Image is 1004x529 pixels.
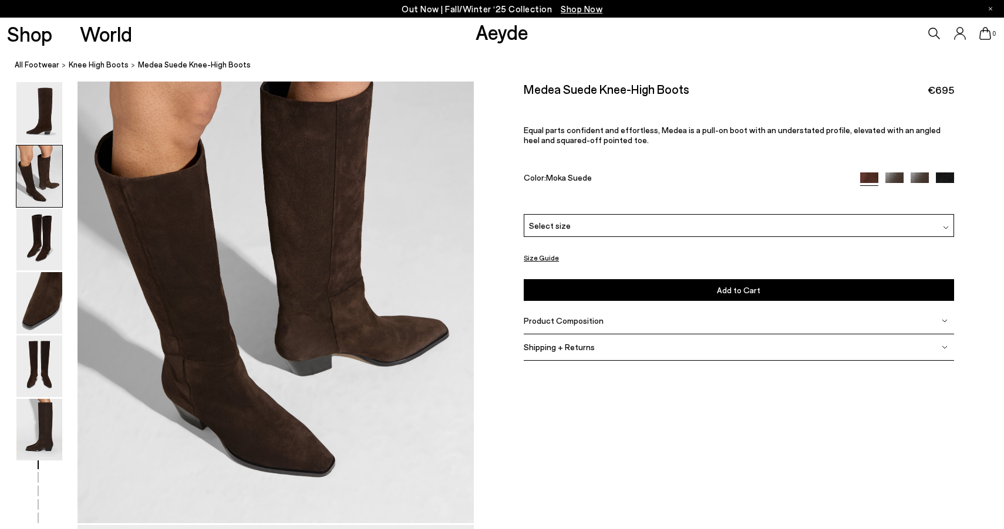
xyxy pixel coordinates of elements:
img: svg%3E [943,225,949,230]
img: svg%3E [942,344,948,350]
img: Medea Suede Knee-High Boots - Image 3 [16,209,62,270]
button: Size Guide [524,250,559,265]
span: €695 [928,83,954,97]
a: World [80,23,132,44]
a: 0 [979,27,991,40]
span: Select size [529,219,571,232]
span: Medea Suede Knee-High Boots [138,59,251,71]
p: Equal parts confident and effortless, Medea is a pull-on boot with an understated profile, elevat... [524,125,954,145]
p: Out Now | Fall/Winter ‘25 Collection [402,2,602,16]
span: Add to Cart [717,285,760,295]
span: 0 [991,30,997,37]
span: Moka Suede [546,172,592,182]
nav: breadcrumb [15,49,1004,82]
span: Shipping + Returns [524,342,595,352]
span: Navigate to /collections/new-in [561,4,602,14]
h2: Medea Suede Knee-High Boots [524,82,689,96]
span: knee high boots [69,60,129,69]
a: All Footwear [15,59,59,71]
span: Product Composition [524,316,604,325]
a: Aeyde [476,19,528,44]
img: Medea Suede Knee-High Boots - Image 4 [16,272,62,334]
a: Shop [7,23,52,44]
img: Medea Suede Knee-High Boots - Image 1 [16,82,62,144]
button: Add to Cart [524,279,954,301]
a: knee high boots [69,59,129,71]
img: Medea Suede Knee-High Boots - Image 5 [16,335,62,397]
img: Medea Suede Knee-High Boots - Image 6 [16,399,62,460]
div: Color: [524,172,846,186]
img: Medea Suede Knee-High Boots - Image 2 [16,145,62,207]
img: svg%3E [942,318,948,324]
